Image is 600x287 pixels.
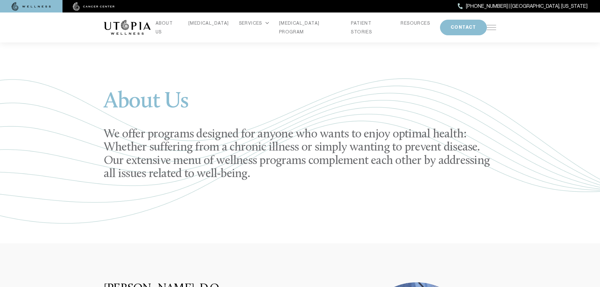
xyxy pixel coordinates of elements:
a: PATIENT STORIES [351,19,391,36]
a: RESOURCES [401,19,430,27]
img: icon-hamburger [487,25,496,30]
a: ABOUT US [156,19,178,36]
a: [PHONE_NUMBER] | [GEOGRAPHIC_DATA], [US_STATE] [458,2,587,10]
img: cancer center [73,2,115,11]
a: [MEDICAL_DATA] [188,19,229,27]
div: SERVICES [239,19,269,27]
img: logo [104,20,151,35]
button: CONTACT [440,20,487,35]
img: wellness [12,2,51,11]
h2: We offer programs designed for anyone who wants to enjoy optimal health: Whether suffering from a... [104,128,496,181]
h1: About Us [104,91,496,121]
a: [MEDICAL_DATA] PROGRAM [279,19,341,36]
span: [PHONE_NUMBER] | [GEOGRAPHIC_DATA], [US_STATE] [466,2,587,10]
